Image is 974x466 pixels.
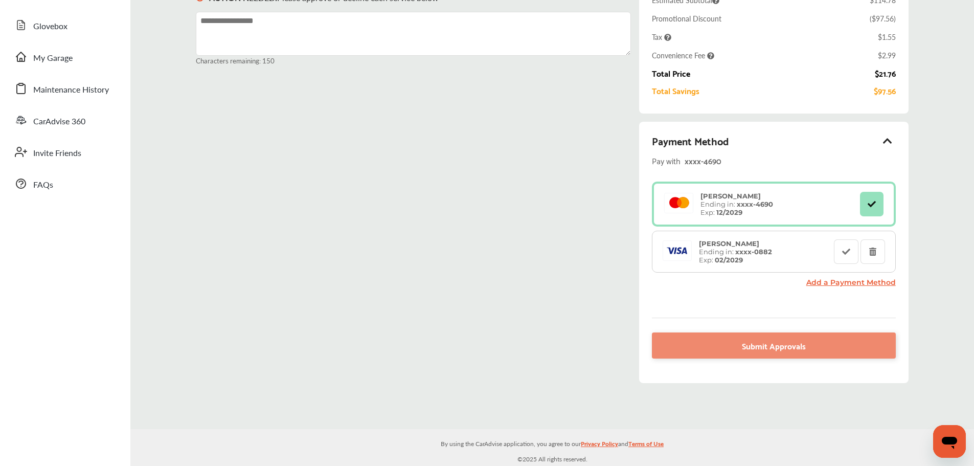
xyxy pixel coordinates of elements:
[695,192,778,216] div: Ending in: Exp:
[581,438,618,454] a: Privacy Policy
[715,256,743,264] strong: 02/2029
[652,86,699,95] div: Total Savings
[33,83,109,97] span: Maintenance History
[652,32,671,42] span: Tax
[652,13,721,24] div: Promotional Discount
[685,153,812,167] div: xxxx- 4690
[9,12,120,38] a: Glovebox
[9,170,120,197] a: FAQs
[130,429,974,466] div: © 2025 All rights reserved.
[652,153,681,167] span: Pay with
[652,69,690,78] div: Total Price
[735,248,772,256] strong: xxxx- 0882
[196,56,631,65] small: Characters remaining: 150
[33,115,85,128] span: CarAdvise 360
[33,20,67,33] span: Glovebox
[9,107,120,134] a: CarAdvise 360
[9,75,120,102] a: Maintenance History
[130,438,974,449] p: By using the CarAdvise application, you agree to our and
[652,50,714,60] span: Convenience Fee
[874,86,896,95] div: $97.56
[878,32,896,42] div: $1.55
[9,139,120,165] a: Invite Friends
[737,200,773,208] strong: xxxx- 4690
[870,13,896,24] div: ( $97.56 )
[33,179,53,192] span: FAQs
[700,192,761,200] strong: [PERSON_NAME]
[33,52,73,65] span: My Garage
[652,332,895,359] a: Submit Approvals
[9,43,120,70] a: My Garage
[933,425,966,458] iframe: Button to launch messaging window
[875,69,896,78] div: $21.76
[628,438,664,454] a: Terms of Use
[716,208,742,216] strong: 12/2029
[699,239,759,248] strong: [PERSON_NAME]
[878,50,896,60] div: $2.99
[652,132,895,149] div: Payment Method
[694,239,777,264] div: Ending in: Exp:
[33,147,81,160] span: Invite Friends
[806,278,896,287] a: Add a Payment Method
[742,339,806,352] span: Submit Approvals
